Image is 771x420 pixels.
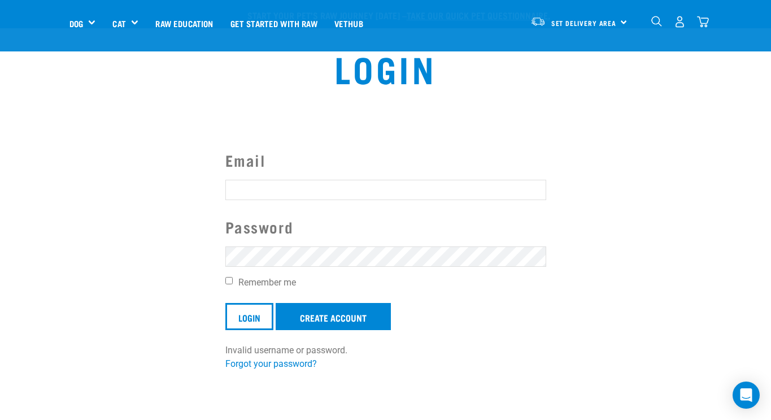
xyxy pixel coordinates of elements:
[149,47,622,88] h1: Login
[225,358,317,369] a: Forgot your password?
[225,276,546,289] label: Remember me
[112,17,125,30] a: Cat
[530,16,546,27] img: van-moving.png
[69,17,83,30] a: Dog
[225,215,546,239] label: Password
[674,16,686,28] img: user.png
[733,382,760,409] div: Open Intercom Messenger
[225,303,273,330] input: Login
[225,344,546,357] p: Invalid username or password.
[147,1,221,46] a: Raw Education
[651,16,662,27] img: home-icon-1@2x.png
[326,1,372,46] a: Vethub
[225,277,233,284] input: Remember me
[276,303,391,330] a: Create Account
[225,149,546,172] label: Email
[697,16,709,28] img: home-icon@2x.png
[551,21,617,25] span: Set Delivery Area
[222,1,326,46] a: Get started with Raw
